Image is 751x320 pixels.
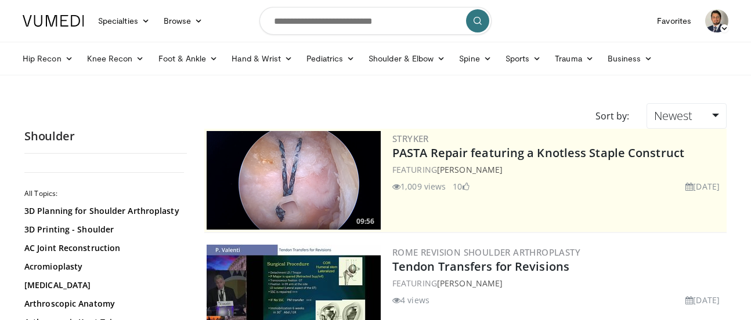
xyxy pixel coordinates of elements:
input: Search topics, interventions [259,7,492,35]
a: Spine [452,47,498,70]
a: [MEDICAL_DATA] [24,279,181,291]
li: [DATE] [685,294,720,306]
h2: All Topics: [24,189,184,198]
a: Business [601,47,660,70]
a: Arthroscopic Anatomy [24,298,181,310]
li: 1,009 views [392,180,446,192]
a: Shoulder & Elbow [362,47,452,70]
a: 3D Printing - Shoulder [24,224,181,235]
a: Sports [499,47,548,70]
a: Specialties [91,9,157,32]
a: Foot & Ankle [151,47,225,70]
a: Favorites [650,9,698,32]
a: Newest [647,103,727,129]
h2: Shoulder [24,129,187,144]
a: Acromioplasty [24,261,181,272]
div: FEATURING [392,163,724,176]
a: AC Joint Reconstruction [24,242,181,254]
a: 3D Planning for Shoulder Arthroplasty [24,205,181,217]
img: Avatar [705,9,728,32]
div: FEATURING [392,277,724,289]
span: 09:56 [353,216,378,227]
a: [PERSON_NAME] [437,164,503,175]
li: [DATE] [685,180,720,192]
a: Knee Recon [80,47,151,70]
a: Hip Recon [16,47,80,70]
a: Hand & Wrist [225,47,299,70]
a: Browse [157,9,210,32]
a: 09:56 [207,131,381,230]
li: 4 views [392,294,429,306]
a: Pediatrics [299,47,362,70]
a: Stryker [392,133,429,144]
span: Newest [654,108,692,123]
a: Trauma [548,47,601,70]
img: VuMedi Logo [23,15,84,27]
a: Tendon Transfers for Revisions [392,259,569,274]
a: [PERSON_NAME] [437,278,503,289]
li: 10 [453,180,469,192]
a: PASTA Repair featuring a Knotless Staple Construct [392,145,684,161]
div: Sort by: [587,103,638,129]
img: 84acc7eb-cb93-455a-a344-5c35427a46c1.png.300x170_q85_crop-smart_upscale.png [207,131,381,230]
a: Rome Revision Shoulder Arthroplasty [392,246,580,258]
